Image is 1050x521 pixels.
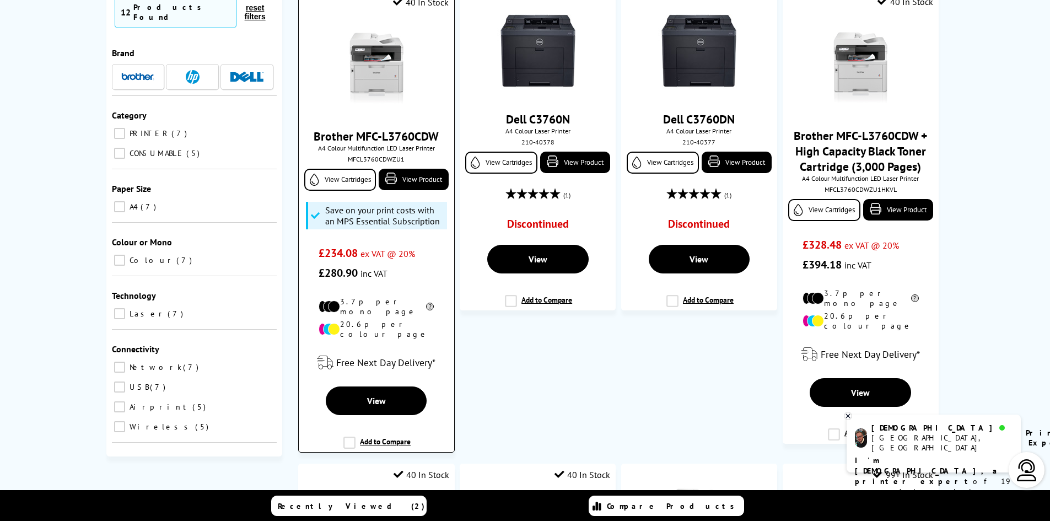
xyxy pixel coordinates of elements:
[319,297,434,316] li: 3.7p per mono page
[112,290,156,301] span: Technology
[304,169,376,191] a: View Cartridges
[176,255,195,265] span: 7
[821,348,920,361] span: Free Next Day Delivery*
[394,469,449,480] div: 40 In Stock
[114,201,125,212] input: A4 7
[186,70,200,84] img: HP
[335,27,418,110] img: brother-MFC-L3760CDW-front-small.jpg
[589,496,744,516] a: Compare Products
[114,401,125,412] input: Airprint 5
[127,202,139,212] span: A4
[724,185,731,206] span: (1)
[794,128,927,174] a: Brother MFC-L3760CDW + High Capacity Black Toner Cartridge (3,000 Pages)
[360,248,415,259] span: ex VAT @ 20%
[114,308,125,319] input: Laser 7
[360,268,387,279] span: inc VAT
[803,288,919,308] li: 3.7p per mono page
[304,144,448,152] span: A4 Colour Multifunction LED Laser Printer
[863,199,933,221] a: View Product
[627,152,699,174] a: View Cartridges
[127,148,185,158] span: CONSUMABLE
[540,152,610,173] a: View Product
[127,402,191,412] span: Airprint
[465,127,610,135] span: A4 Colour Laser Printer
[788,199,860,221] a: View Cartridges
[114,382,125,393] input: USB 7
[666,295,734,316] label: Add to Compare
[127,382,149,392] span: USB
[133,2,230,22] div: Products Found
[791,185,930,194] div: MFCL3760CDWZU1HKVL
[304,347,448,378] div: modal_delivery
[112,343,159,355] span: Connectivity
[114,148,125,159] input: CONSUMABLE 5
[236,3,274,22] button: reset filters
[468,138,607,146] div: 210-40378
[168,309,186,319] span: 7
[554,469,610,480] div: 40 In Stock
[828,428,895,449] label: Add to Compare
[788,339,933,370] div: modal_delivery
[505,295,572,316] label: Add to Compare
[379,169,448,190] a: View Product
[336,356,435,369] span: Free Next Day Delivery*
[127,422,194,432] span: Wireless
[171,128,190,138] span: 7
[307,155,445,163] div: MFCL3760CDWZU1
[141,202,159,212] span: 7
[319,266,358,280] span: £280.90
[658,10,740,93] img: DellC3760N-small.jpg
[114,128,125,139] input: PRINTER 7
[641,217,757,237] div: Discontinued
[127,309,166,319] span: Laser
[127,255,175,265] span: Colour
[529,254,547,265] span: View
[183,362,201,372] span: 7
[663,111,735,127] a: Dell C3760DN
[127,362,182,372] span: Network
[121,7,131,18] span: 12
[629,138,769,146] div: 210-40377
[186,148,202,158] span: 5
[112,237,172,248] span: Colour or Mono
[810,378,911,407] a: View
[319,246,358,260] span: £234.08
[803,238,842,252] span: £328.48
[844,260,871,271] span: inc VAT
[803,311,919,331] li: 20.6p per colour page
[855,428,867,448] img: chris-livechat.png
[871,433,1012,453] div: [GEOGRAPHIC_DATA], [GEOGRAPHIC_DATA]
[195,422,211,432] span: 5
[112,47,134,58] span: Brand
[114,255,125,266] input: Colour 7
[192,402,208,412] span: 5
[563,185,570,206] span: (1)
[487,245,589,273] a: View
[649,245,750,273] a: View
[114,362,125,373] input: Network 7
[112,110,147,121] span: Category
[844,240,899,251] span: ex VAT @ 20%
[690,254,708,265] span: View
[343,437,411,458] label: Add to Compare
[326,386,427,415] a: View
[871,423,1012,433] div: [DEMOGRAPHIC_DATA]
[150,382,168,392] span: 7
[278,501,425,511] span: Recently Viewed (2)
[506,111,570,127] a: Dell C3760N
[367,395,386,406] span: View
[325,205,444,227] span: Save on your print costs with an MPS Essential Subscription
[702,152,772,173] a: View Product
[803,257,842,272] span: £394.18
[855,455,1013,518] p: of 19 years! I can help you choose the right product
[851,387,870,398] span: View
[627,127,772,135] span: A4 Colour Laser Printer
[230,72,263,82] img: Dell
[465,152,537,174] a: View Cartridges
[788,174,933,182] span: A4 Colour Multifunction LED Laser Printer
[114,421,125,432] input: Wireless 5
[607,501,740,511] span: Compare Products
[314,128,439,144] a: Brother MFC-L3760CDW
[112,183,151,194] span: Paper Size
[121,73,154,80] img: Brother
